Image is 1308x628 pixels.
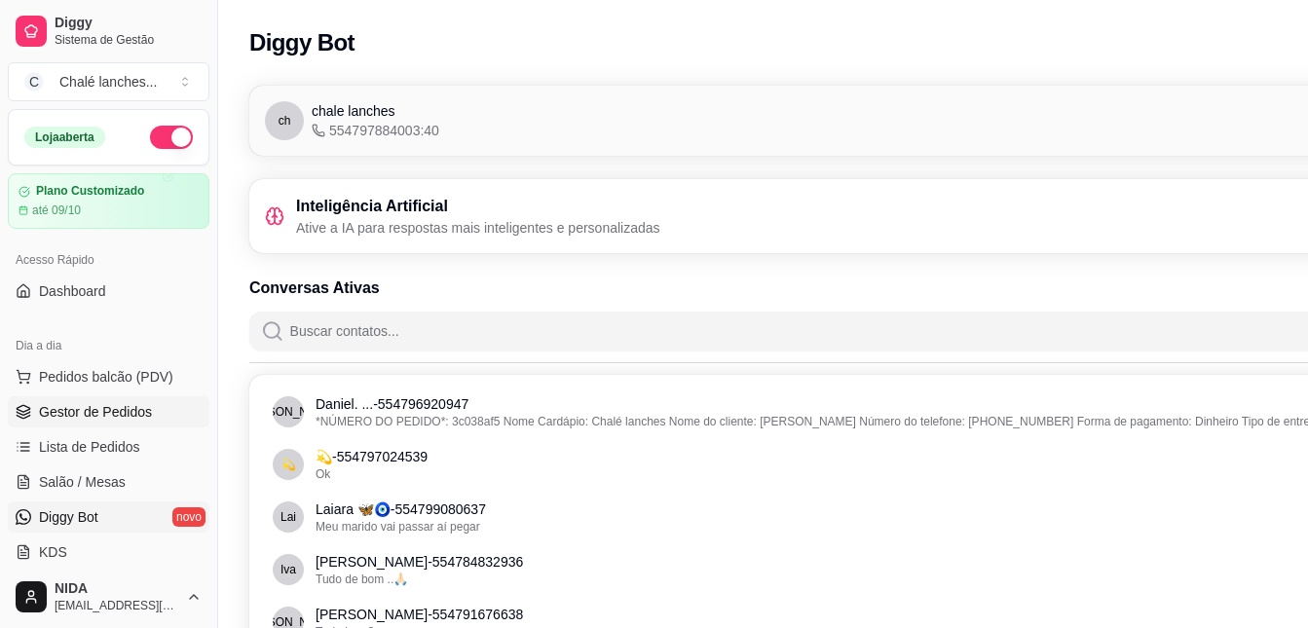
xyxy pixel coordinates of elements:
[55,580,178,598] span: NIDA
[280,562,296,577] span: Ivan Heis
[8,8,209,55] a: DiggySistema de Gestão
[8,244,209,276] div: Acesso Rápido
[279,113,291,129] span: ch
[8,396,209,427] a: Gestor de Pedidos
[32,203,81,218] article: até 09/10
[316,520,480,534] span: Meu marido vai passar aí pegar
[39,402,152,422] span: Gestor de Pedidos
[55,15,202,32] span: Diggy
[249,27,355,58] h2: Diggy Bot
[8,276,209,307] a: Dashboard
[59,72,157,92] div: Chalé lanches ...
[296,218,660,238] p: Ative a IA para respostas mais inteligentes e personalizadas
[8,501,209,533] a: Diggy Botnovo
[8,573,209,620] button: NIDA[EMAIL_ADDRESS][DOMAIN_NAME]
[39,542,67,562] span: KDS
[55,598,178,613] span: [EMAIL_ADDRESS][DOMAIN_NAME]
[39,281,106,301] span: Dashboard
[39,437,140,457] span: Lista de Pedidos
[39,367,173,387] span: Pedidos balcão (PDV)
[39,507,98,527] span: Diggy Bot
[8,361,209,392] button: Pedidos balcão (PDV)
[150,126,193,149] button: Alterar Status
[280,509,296,525] span: Laiara 🦋🧿
[55,32,202,48] span: Sistema de Gestão
[316,573,408,586] span: Tudo de bom ..🙏🏻
[296,195,660,218] h3: Inteligência Artificial
[8,330,209,361] div: Dia a dia
[36,184,144,199] article: Plano Customizado
[39,472,126,492] span: Salão / Mesas
[8,62,209,101] button: Select a team
[24,127,105,148] div: Loja aberta
[241,404,337,420] span: Daniel. ...
[24,72,44,92] span: C
[8,536,209,568] a: KDS
[316,467,330,481] span: Ok
[8,466,209,498] a: Salão / Mesas
[249,277,380,300] h3: Conversas Ativas
[8,431,209,462] a: Lista de Pedidos
[312,101,395,121] span: chale lanches
[8,173,209,229] a: Plano Customizadoaté 09/10
[281,457,296,472] span: 💫
[312,121,439,140] span: 554797884003:40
